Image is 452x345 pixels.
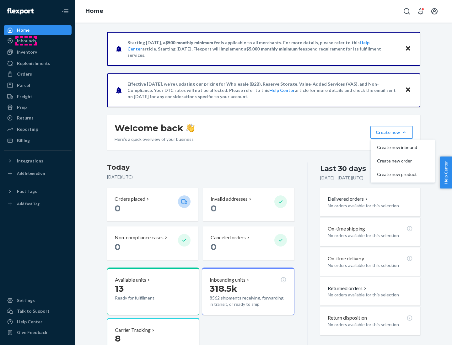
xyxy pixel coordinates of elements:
[17,308,50,314] div: Talk to Support
[17,82,30,88] div: Parcel
[377,145,417,150] span: Create new inbound
[107,268,199,315] button: Available units13Ready for fulfillment
[7,8,34,14] img: Flexport logo
[85,8,103,14] a: Home
[17,27,30,33] div: Home
[115,234,164,241] p: Non-compliance cases
[17,60,50,66] div: Replenishments
[115,295,173,301] p: Ready for fulfillment
[4,25,72,35] a: Home
[17,93,32,100] div: Freight
[17,71,32,77] div: Orders
[17,49,37,55] div: Inventory
[328,195,369,203] button: Delivered orders
[440,157,452,188] button: Help Center
[17,158,43,164] div: Integrations
[115,203,121,214] span: 0
[4,327,72,337] button: Give Feedback
[328,321,413,328] p: No orders available for this selection
[107,188,198,221] button: Orders placed 0
[246,46,305,51] span: $5,000 monthly minimum fee
[320,164,366,173] div: Last 30 days
[59,5,72,18] button: Close Navigation
[4,36,72,46] a: Inbounds
[17,319,42,325] div: Help Center
[4,317,72,327] a: Help Center
[4,80,72,90] a: Parcel
[4,124,72,134] a: Reporting
[17,115,34,121] div: Returns
[4,306,72,316] a: Talk to Support
[211,234,246,241] p: Canceled orders
[115,122,195,134] h1: Welcome back
[17,297,35,304] div: Settings
[115,242,121,252] span: 0
[115,195,145,203] p: Orders placed
[210,295,286,307] p: 8562 shipments receiving, forwarding, in transit, or ready to ship
[414,5,427,18] button: Open notifications
[328,203,413,209] p: No orders available for this selection
[4,58,72,68] a: Replenishments
[115,136,195,142] p: Here’s a quick overview of your business
[4,135,72,146] a: Billing
[4,186,72,196] button: Fast Tags
[320,175,363,181] p: [DATE] - [DATE] ( UTC )
[4,47,72,57] a: Inventory
[17,329,47,336] div: Give Feedback
[203,188,294,221] button: Invalid addresses 0
[372,168,433,181] button: Create new product
[115,326,151,334] p: Carrier Tracking
[211,195,248,203] p: Invalid addresses
[107,162,294,172] h3: Today
[203,226,294,260] button: Canceled orders 0
[401,5,413,18] button: Open Search Box
[17,126,38,132] div: Reporting
[377,172,417,177] span: Create new product
[17,171,45,176] div: Add Integration
[210,276,245,284] p: Inbounding units
[17,104,27,110] div: Prep
[17,201,40,206] div: Add Fast Tag
[404,86,412,95] button: Close
[80,2,108,20] ol: breadcrumbs
[210,283,237,294] span: 318.5k
[4,102,72,112] a: Prep
[372,154,433,168] button: Create new order
[377,159,417,163] span: Create new order
[186,124,195,132] img: hand-wave emoji
[4,156,72,166] button: Integrations
[115,276,146,284] p: Available units
[372,141,433,154] button: Create new inbound
[328,232,413,239] p: No orders available for this selection
[328,262,413,268] p: No orders available for this selection
[328,292,413,298] p: No orders available for this selection
[4,168,72,178] a: Add Integration
[127,81,399,100] p: Effective [DATE], we're updating our pricing for Wholesale (B2B), Reserve Storage, Value-Added Se...
[17,188,37,194] div: Fast Tags
[17,137,30,144] div: Billing
[202,268,294,315] button: Inbounding units318.5k8562 shipments receiving, forwarding, in transit, or ready to ship
[4,92,72,102] a: Freight
[211,203,217,214] span: 0
[4,199,72,209] a: Add Fast Tag
[404,44,412,53] button: Close
[4,295,72,305] a: Settings
[115,333,121,344] span: 8
[370,126,413,139] button: Create newCreate new inboundCreate new orderCreate new product
[4,69,72,79] a: Orders
[107,226,198,260] button: Non-compliance cases 0
[328,225,365,232] p: On-time shipping
[165,40,221,45] span: $500 monthly minimum fee
[269,88,295,93] a: Help Center
[428,5,441,18] button: Open account menu
[328,255,364,262] p: On-time delivery
[107,174,294,180] p: [DATE] ( UTC )
[127,40,399,58] p: Starting [DATE], a is applicable to all merchants. For more details, please refer to this article...
[4,113,72,123] a: Returns
[115,283,124,294] span: 13
[17,38,36,44] div: Inbounds
[328,285,368,292] button: Returned orders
